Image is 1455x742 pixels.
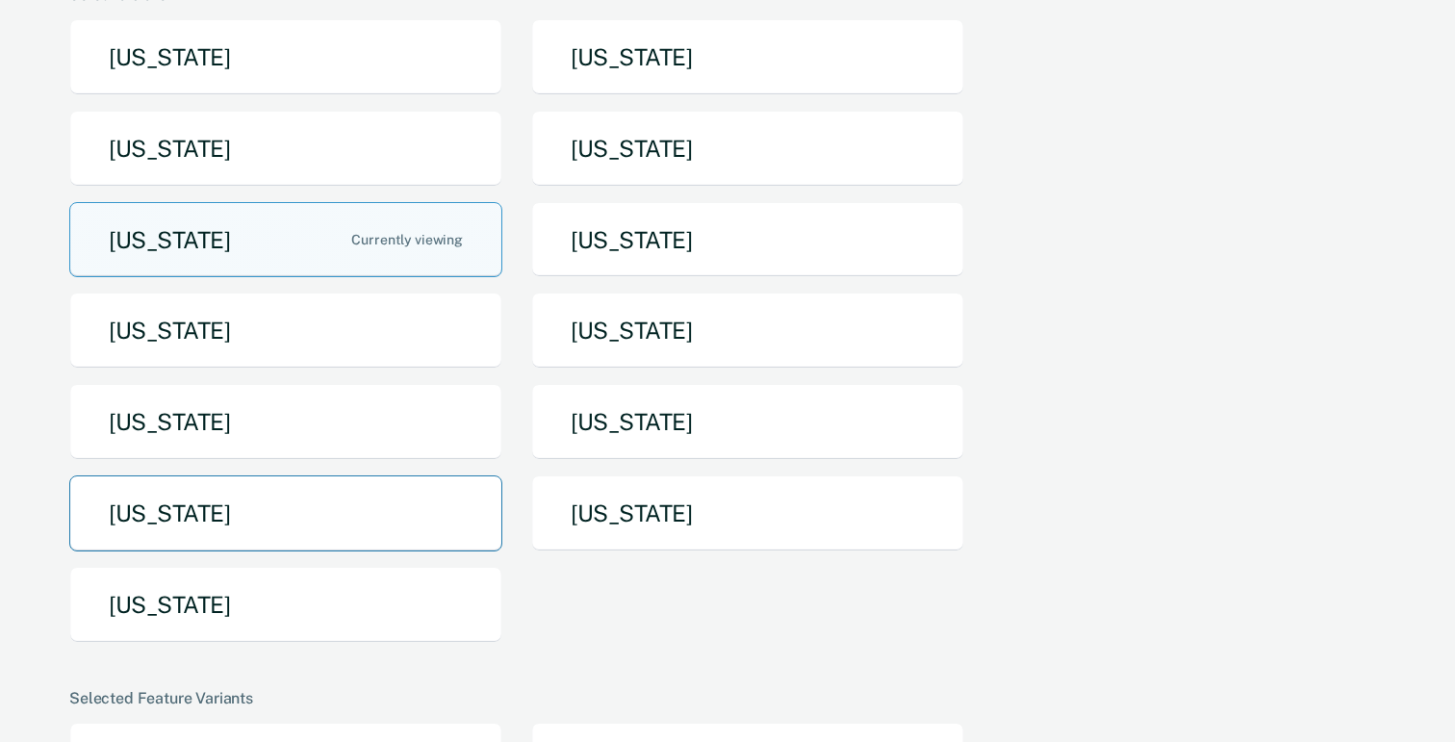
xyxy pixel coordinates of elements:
[69,384,502,460] button: [US_STATE]
[69,19,502,95] button: [US_STATE]
[69,202,502,278] button: [US_STATE]
[531,19,964,95] button: [US_STATE]
[531,293,964,369] button: [US_STATE]
[531,202,964,278] button: [US_STATE]
[69,475,502,551] button: [US_STATE]
[531,111,964,187] button: [US_STATE]
[69,293,502,369] button: [US_STATE]
[69,567,502,643] button: [US_STATE]
[69,689,1378,707] div: Selected Feature Variants
[531,475,964,551] button: [US_STATE]
[531,384,964,460] button: [US_STATE]
[69,111,502,187] button: [US_STATE]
